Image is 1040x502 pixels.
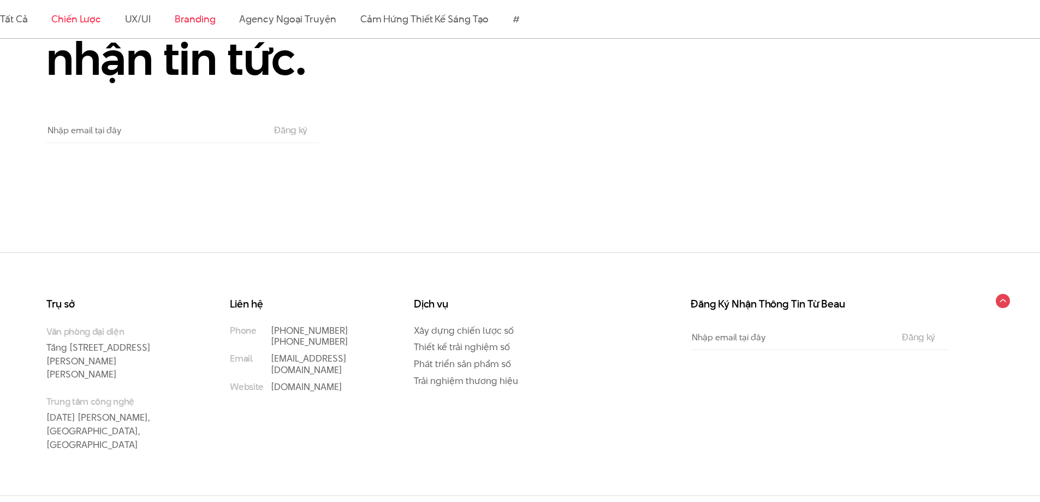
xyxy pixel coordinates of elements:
a: [DOMAIN_NAME] [271,380,342,393]
a: Cảm hứng thiết kế sáng tạo [360,12,489,26]
h3: Đăng Ký Nhận Thông Tin Từ Beau [691,299,947,310]
p: Tầng [STREET_ADDRESS][PERSON_NAME][PERSON_NAME] [46,325,186,382]
input: Nhập email tại đây [691,325,890,350]
p: [DATE] [PERSON_NAME], [GEOGRAPHIC_DATA], [GEOGRAPHIC_DATA] [46,395,186,452]
a: Xây dựng chiến lược số [414,324,514,337]
input: Đăng ký [271,125,311,135]
a: [PHONE_NUMBER] [271,335,348,348]
a: UX/UI [125,12,151,26]
a: Chiến lược [51,12,100,26]
input: Nhập email tại đây [46,118,262,143]
small: Trung tâm công nghệ [46,395,186,408]
a: Phát triển sản phẩm số [414,357,511,370]
small: Email [230,353,252,364]
input: Đăng ký [899,332,938,342]
small: Phone [230,325,256,336]
a: Thiết kế trải nghiệm số [414,340,510,353]
a: Trải nghiệm thương hiệu [414,374,518,387]
h3: Liên hệ [230,299,370,310]
small: Văn phòng đại diện [46,325,186,338]
a: # [513,12,520,26]
a: Branding [175,12,215,26]
h3: Dịch vụ [414,299,554,310]
a: [EMAIL_ADDRESS][DOMAIN_NAME] [271,352,347,376]
a: Agency ngoại truyện [239,12,336,26]
small: Website [230,381,264,393]
a: [PHONE_NUMBER] [271,324,348,337]
h3: Trụ sở [46,299,186,310]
